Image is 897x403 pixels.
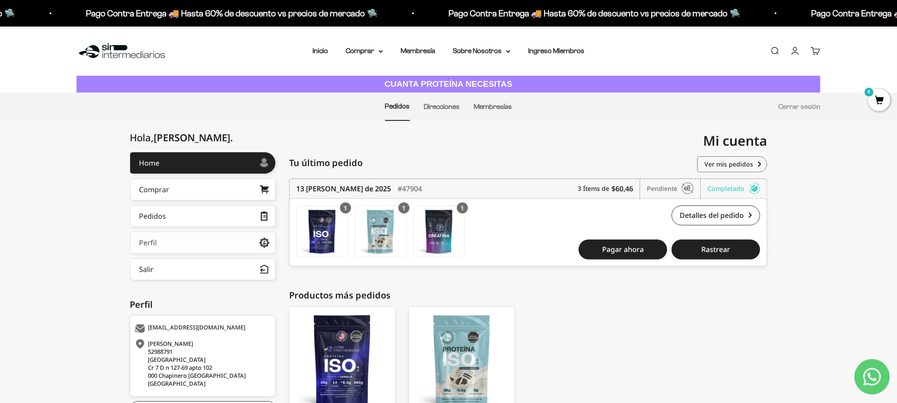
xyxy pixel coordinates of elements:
[139,239,157,246] div: Perfil
[385,79,513,89] strong: CUANTA PROTEÍNA NECESITAS
[385,102,410,110] a: Pedidos
[697,156,767,172] a: Ver mis pedidos
[230,131,233,144] span: .
[139,266,154,273] div: Salir
[154,131,233,144] span: [PERSON_NAME]
[474,103,512,110] a: Membresías
[864,87,874,97] mark: 0
[289,289,767,302] div: Productos más pedidos
[346,45,383,57] summary: Comprar
[611,183,633,194] b: $60,46
[130,298,276,311] div: Perfil
[130,178,276,201] a: Comprar
[296,183,391,194] time: 13 [PERSON_NAME] de 2025
[414,206,464,257] img: Translation missing: es.Creatina Monohidrato
[139,186,169,193] div: Comprar
[139,159,159,167] div: Home
[702,246,731,253] span: Rastrear
[868,96,890,106] a: 0
[703,132,767,150] span: Mi cuenta
[130,132,233,143] div: Hola,
[84,6,375,20] p: Pago Contra Entrega 🚚 Hasta 60% de descuento vs precios de mercado 🛸
[708,179,760,198] div: Completado
[401,47,435,54] a: Membresía
[672,240,760,260] button: Rastrear
[130,205,276,227] a: Pedidos
[340,202,351,213] div: 1
[578,179,640,198] div: 3 Ítems de
[672,205,760,225] a: Detalles del pedido
[579,240,667,260] a: Pagar ahora
[313,47,328,54] a: Inicio
[297,206,348,257] img: Translation missing: es.Proteína Aislada ISO - Vainilla - Vanilla / 1 libra
[457,202,468,213] div: 1
[289,156,363,170] span: Tu último pedido
[139,213,166,220] div: Pedidos
[296,205,348,257] a: Proteína Aislada ISO - Vainilla - Vanilla / 1 libra
[778,103,820,110] a: Cerrar sesión
[135,324,269,333] div: [EMAIL_ADDRESS][DOMAIN_NAME]
[77,76,820,93] a: CUANTA PROTEÍNA NECESITAS
[130,152,276,174] a: Home
[130,232,276,254] a: Perfil
[446,6,738,20] p: Pago Contra Entrega 🚚 Hasta 60% de descuento vs precios de mercado 🛸
[453,45,510,57] summary: Sobre Nosotros
[135,340,269,387] div: [PERSON_NAME] 52988791 [GEOGRAPHIC_DATA] Cr 7 D n 127-69 apto 102 000 Chapinero [GEOGRAPHIC_DATA]...
[413,205,465,257] a: Creatina Monohidrato
[647,179,701,198] div: Pendiente
[355,206,406,257] img: Translation missing: es.Proteína Aislada ISO - Cookies & Cream - Cookies & Cream / 1 libra (460g)
[130,258,276,280] button: Salir
[528,47,584,54] a: Ingreso Miembros
[398,179,422,198] div: #47904
[424,103,460,110] a: Direcciones
[355,205,406,257] a: Proteína Aislada ISO - Cookies & Cream - Cookies & Cream / 1 libra (460g)
[398,202,410,213] div: 1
